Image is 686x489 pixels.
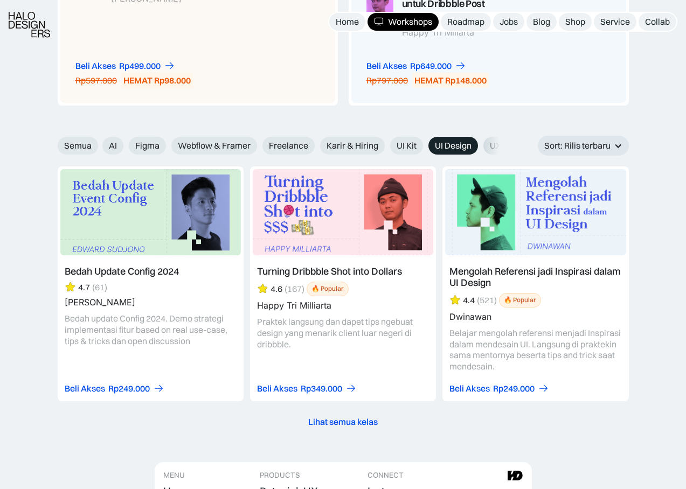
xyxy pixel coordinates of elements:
a: Roadmap [441,13,491,31]
a: Beli AksesRp649.000 [366,60,466,72]
div: Shop [565,16,585,27]
a: Beli AksesRp249.000 [65,383,164,394]
a: Home [329,13,365,31]
div: Jobs [500,16,518,27]
div: Rp499.000 [119,60,161,72]
div: HEMAT Rp98.000 [123,75,191,86]
div: Beli Akses [75,60,116,72]
div: Rp597.000 [75,75,117,86]
a: Beli AksesRp249.000 [449,383,549,394]
div: Service [600,16,630,27]
span: Semua [64,140,92,151]
div: Home [336,16,359,27]
div: Lihat semua kelas [308,416,378,428]
span: Karir & Hiring [327,140,378,151]
span: AI [109,140,117,151]
div: Rp349.000 [301,383,342,394]
span: Freelance [269,140,308,151]
div: Happy Tri Miliarta [402,27,552,38]
a: Beli AksesRp349.000 [257,383,357,394]
span: UI Kit [397,140,417,151]
a: Shop [559,13,592,31]
div: Collab [645,16,670,27]
div: Sort: Rilis terbaru [538,136,629,156]
div: PRODUCTS [260,471,300,480]
div: Beli Akses [65,383,105,394]
span: UX Design [490,140,530,151]
div: Rp249.000 [493,383,535,394]
a: Beli AksesRp499.000 [75,60,175,72]
a: Collab [639,13,676,31]
a: Jobs [493,13,524,31]
div: Rp249.000 [108,383,150,394]
div: Beli Akses [257,383,297,394]
div: HEMAT Rp148.000 [414,75,487,86]
div: CONNECT [368,471,404,480]
a: Blog [526,13,557,31]
form: Email Form [58,137,505,155]
div: Workshops [388,16,432,27]
a: Service [594,13,636,31]
div: Beli Akses [366,60,407,72]
div: Blog [533,16,550,27]
span: UI Design [435,140,472,151]
div: Rp797.000 [366,75,408,86]
a: Workshops [368,13,439,31]
div: Sort: Rilis terbaru [544,140,611,151]
div: Rp649.000 [410,60,452,72]
span: Webflow & Framer [178,140,251,151]
div: MENU [163,471,185,480]
div: Beli Akses [449,383,490,394]
span: Figma [135,140,160,151]
div: Roadmap [447,16,484,27]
